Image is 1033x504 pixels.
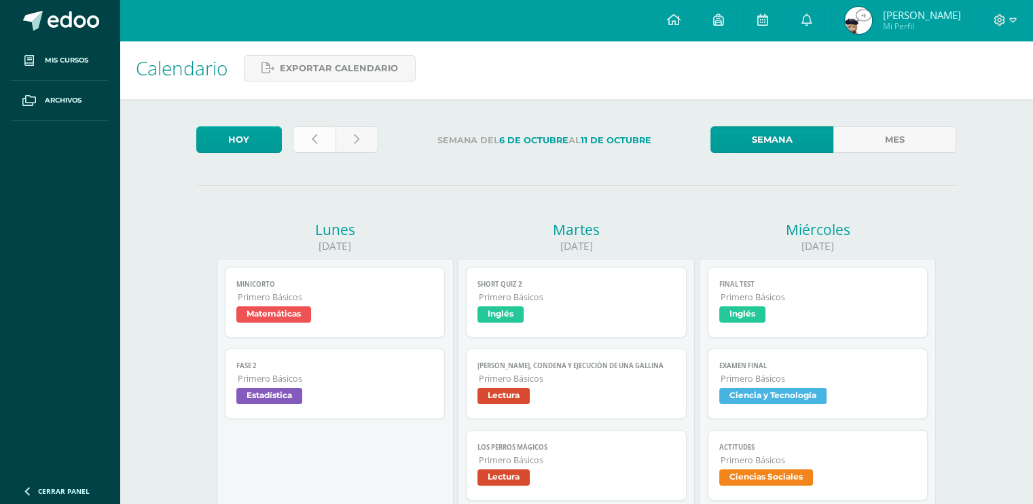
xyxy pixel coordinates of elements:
span: Inglés [477,306,524,323]
span: Mis cursos [45,55,88,66]
span: [PERSON_NAME] [882,8,960,22]
span: Short Quiz 2 [477,280,675,289]
span: Fase 2 [236,361,434,370]
a: Fase 2Primero BásicosEstadística [225,348,446,419]
label: Semana del al [389,126,700,154]
a: [PERSON_NAME], condena y ejecución de una gallinaPrimero BásicosLectura [466,348,687,419]
span: Primero Básicos [721,373,917,384]
a: Mis cursos [11,41,109,81]
div: Martes [458,220,695,239]
span: Actitudes [719,443,917,452]
strong: 6 de Octubre [499,135,568,145]
img: 047d93efc3c3881330acb36a5fb0f900.png [845,7,872,34]
span: Ciencia y Tecnología [719,388,827,404]
a: Hoy [196,126,282,153]
a: MinicortoPrimero BásicosMatemáticas [225,267,446,338]
span: Primero Básicos [479,373,675,384]
a: Archivos [11,81,109,121]
span: Primero Básicos [479,291,675,303]
span: Mi Perfil [882,20,960,32]
span: Primero Básicos [238,291,434,303]
span: Cerrar panel [38,486,90,496]
div: [DATE] [458,239,695,253]
div: [DATE] [699,239,936,253]
a: Final TestPrimero BásicosInglés [708,267,928,338]
span: Ciencias Sociales [719,469,813,486]
span: Exportar calendario [280,56,398,81]
span: Examen Final [719,361,917,370]
span: Inglés [719,306,765,323]
a: ActitudesPrimero BásicosCiencias Sociales [708,430,928,501]
span: Final Test [719,280,917,289]
span: Matemáticas [236,306,311,323]
span: Lectura [477,469,530,486]
strong: 11 de Octubre [581,135,651,145]
div: Lunes [217,220,454,239]
span: Los perros mágicos [477,443,675,452]
span: Archivos [45,95,81,106]
span: Primero Básicos [721,454,917,466]
a: Mes [833,126,956,153]
span: Primero Básicos [721,291,917,303]
a: Short Quiz 2Primero BásicosInglés [466,267,687,338]
div: [DATE] [217,239,454,253]
span: Minicorto [236,280,434,289]
a: Los perros mágicosPrimero BásicosLectura [466,430,687,501]
span: [PERSON_NAME], condena y ejecución de una gallina [477,361,675,370]
span: Primero Básicos [238,373,434,384]
span: Calendario [136,55,228,81]
a: Examen FinalPrimero BásicosCiencia y Tecnología [708,348,928,419]
span: Estadística [236,388,302,404]
span: Lectura [477,388,530,404]
a: Semana [710,126,833,153]
a: Exportar calendario [244,55,416,82]
span: Primero Básicos [479,454,675,466]
div: Miércoles [699,220,936,239]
